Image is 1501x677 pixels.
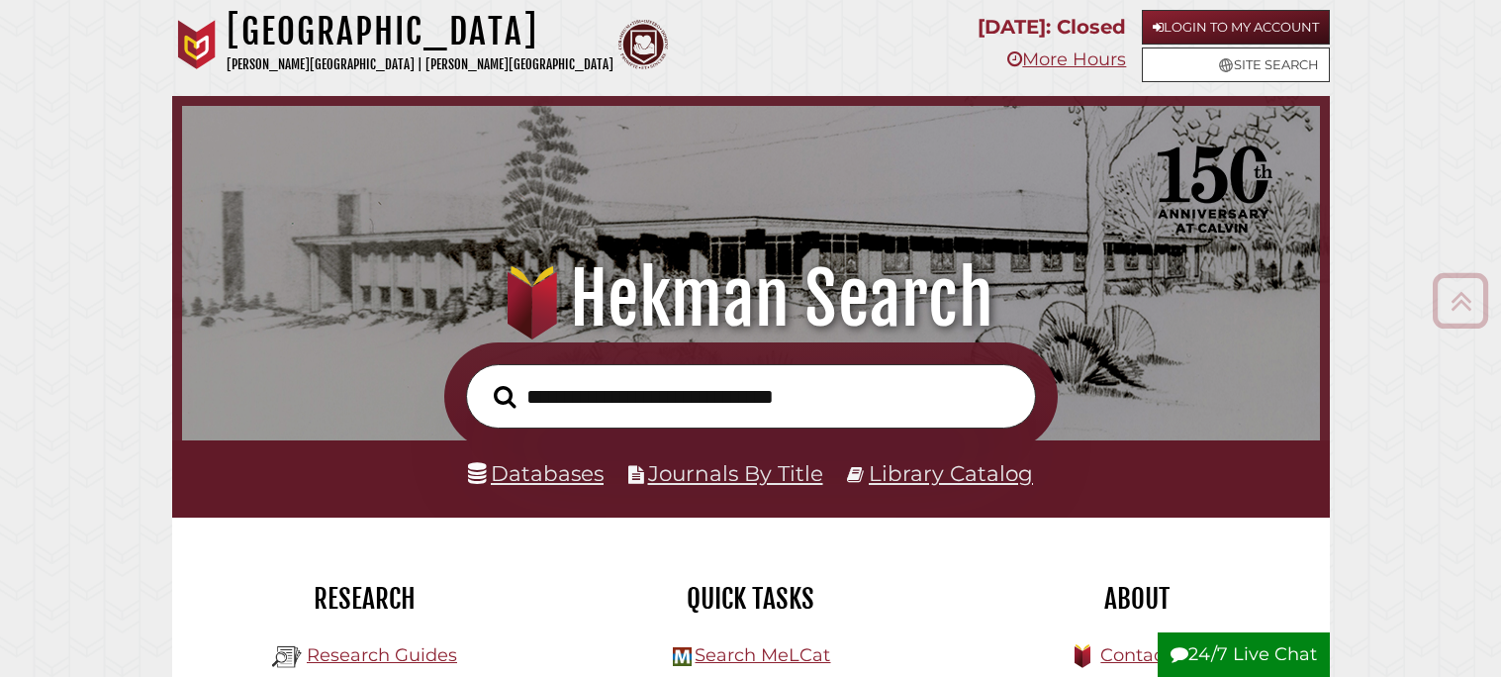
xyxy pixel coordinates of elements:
[959,582,1315,616] h2: About
[484,380,526,415] button: Search
[1100,644,1198,666] a: Contact Us
[978,10,1126,45] p: [DATE]: Closed
[227,10,613,53] h1: [GEOGRAPHIC_DATA]
[1007,48,1126,70] a: More Hours
[227,53,613,76] p: [PERSON_NAME][GEOGRAPHIC_DATA] | [PERSON_NAME][GEOGRAPHIC_DATA]
[673,647,692,666] img: Hekman Library Logo
[869,460,1033,486] a: Library Catalog
[1142,48,1330,82] a: Site Search
[1142,10,1330,45] a: Login to My Account
[618,20,668,69] img: Calvin Theological Seminary
[187,582,543,616] h2: Research
[204,255,1297,342] h1: Hekman Search
[468,460,604,486] a: Databases
[272,642,302,672] img: Hekman Library Logo
[695,644,830,666] a: Search MeLCat
[172,20,222,69] img: Calvin University
[648,460,823,486] a: Journals By Title
[307,644,457,666] a: Research Guides
[494,384,516,408] i: Search
[1425,284,1496,317] a: Back to Top
[573,582,929,616] h2: Quick Tasks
